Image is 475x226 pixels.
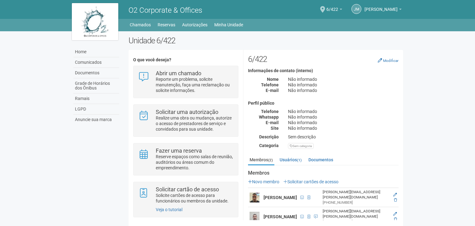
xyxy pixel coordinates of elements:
div: Não informado [283,120,403,125]
strong: Categoria [259,143,279,148]
a: Autorizações [182,20,207,29]
a: Solicitar cartão de acesso Solicite cartões de acesso para funcionários ou membros da unidade. [138,187,233,204]
p: Reserve espaços como salas de reunião, auditórios ou áreas comum do empreendimento. [156,154,233,171]
strong: Abrir um chamado [156,70,201,76]
strong: E-mail [266,120,279,125]
h2: 6/422 [248,54,399,64]
div: Não informado [283,82,403,88]
a: Abrir um chamado Reporte um problema, solicite manutenção, faça uma reclamação ou solicite inform... [138,71,233,93]
div: Não informado [283,88,403,93]
a: Fazer uma reserva Reserve espaços como salas de reunião, auditórios ou áreas comum do empreendime... [138,148,233,171]
strong: Solicitar cartão de acesso [156,186,219,193]
p: Solicite cartões de acesso para funcionários ou membros da unidade. [156,193,233,204]
strong: Telefone [261,82,279,87]
p: Reporte um problema, solicite manutenção, faça uma reclamação ou solicite informações. [156,76,233,93]
a: Documentos [307,155,335,164]
img: logo.jpg [72,3,118,40]
h4: O que você deseja? [133,58,238,62]
a: Veja o tutorial [156,207,182,212]
a: Excluir membro [394,217,397,221]
div: Não informado [283,76,403,82]
div: Não informado [283,125,403,131]
a: Minha Unidade [214,20,243,29]
a: Excluir membro [394,198,397,202]
a: Grade de Horários dos Ônibus [73,78,119,93]
a: Ramais [73,93,119,104]
a: Anuncie sua marca [73,115,119,125]
div: [PERSON_NAME][EMAIL_ADDRESS][PERSON_NAME][DOMAIN_NAME] [323,209,389,219]
strong: Membros [248,170,399,176]
div: Não informado [283,109,403,114]
a: Reservas [158,20,175,29]
a: JM [351,4,361,14]
img: user.png [250,212,259,222]
a: Chamados [130,20,151,29]
a: Solicitar uma autorização Realize uma obra ou mudança, autorize o acesso de prestadores de serviç... [138,109,233,132]
strong: Fazer uma reserva [156,147,202,154]
strong: [PERSON_NAME] [264,214,297,219]
a: [PERSON_NAME] [364,8,402,13]
strong: E-mail [266,88,279,93]
h4: Informações de contato (interno) [248,68,399,73]
div: Não informado [283,114,403,120]
small: Modificar [383,59,399,63]
span: 6/422 [326,1,338,12]
a: 6/422 [326,8,342,13]
div: Sem descrição [283,134,403,140]
a: Membros(2) [248,155,274,165]
a: Editar membro [393,212,397,216]
a: LGPD [73,104,119,115]
a: Novo membro [248,179,279,184]
small: (1) [297,158,302,162]
a: Comunicados [73,57,119,68]
span: O2 Corporate & Offices [129,6,202,15]
small: (2) [268,158,273,162]
strong: [PERSON_NAME] [264,195,297,200]
a: Usuários(1) [278,155,303,164]
img: user.png [250,193,259,202]
a: Solicitar cartões de acesso [283,179,338,184]
div: [PHONE_NUMBER] [323,219,389,224]
strong: Nome [267,77,279,82]
p: Realize uma obra ou mudança, autorize o acesso de prestadores de serviço e convidados para sua un... [156,115,233,132]
span: JUACY MENDES DA SILVA [364,1,398,12]
strong: Solicitar uma autorização [156,109,218,115]
div: Sem categoria [288,143,314,149]
a: Editar membro [393,193,397,197]
strong: Whatsapp [259,115,279,120]
strong: Telefone [261,109,279,114]
div: [PHONE_NUMBER] [323,200,389,205]
strong: Descrição [259,134,279,139]
a: Documentos [73,68,119,78]
h2: Unidade 6/422 [129,36,403,45]
h4: Perfil público [248,101,399,106]
a: Home [73,47,119,57]
a: Modificar [378,58,399,63]
strong: Site [271,126,279,131]
div: [PERSON_NAME][EMAIL_ADDRESS][PERSON_NAME][DOMAIN_NAME] [323,189,389,200]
